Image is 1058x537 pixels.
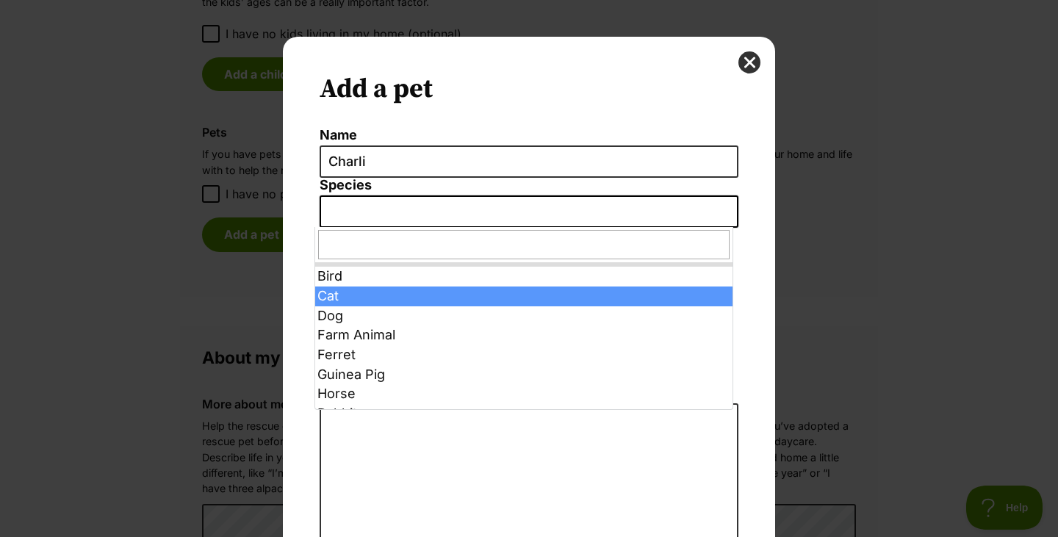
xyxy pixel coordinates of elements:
[315,365,733,385] li: Guinea Pig
[315,325,733,345] li: Farm Animal
[315,306,733,326] li: Dog
[315,384,733,404] li: Horse
[738,51,760,73] button: close
[320,128,738,143] label: Name
[315,345,733,365] li: Ferret
[320,73,738,106] h2: Add a pet
[315,404,733,424] li: Rabbit
[320,178,738,193] label: Species
[315,267,733,286] li: Bird
[315,286,733,306] li: Cat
